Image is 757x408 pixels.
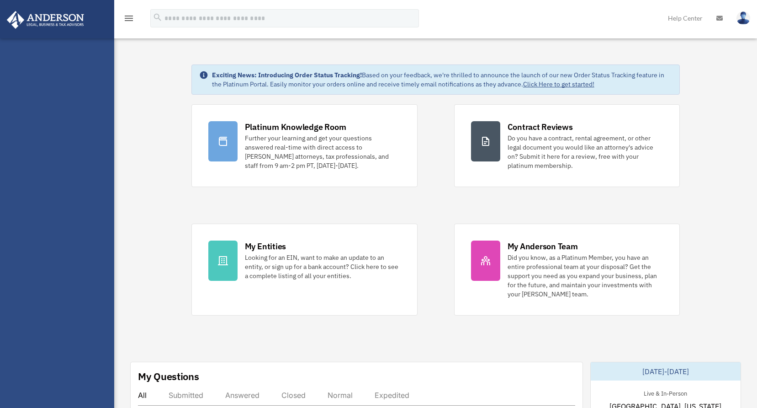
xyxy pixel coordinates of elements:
a: Platinum Knowledge Room Further your learning and get your questions answered real-time with dire... [191,104,418,187]
div: Submitted [169,391,203,400]
a: Click Here to get started! [523,80,594,88]
div: All [138,391,147,400]
a: Contract Reviews Do you have a contract, rental agreement, or other legal document you would like... [454,104,680,187]
img: User Pic [736,11,750,25]
div: My Anderson Team [508,241,578,252]
div: Looking for an EIN, want to make an update to an entity, or sign up for a bank account? Click her... [245,253,401,280]
div: Based on your feedback, we're thrilled to announce the launch of our new Order Status Tracking fe... [212,70,672,89]
div: Expedited [375,391,409,400]
img: Anderson Advisors Platinum Portal [4,11,87,29]
div: Platinum Knowledge Room [245,121,346,133]
div: My Entities [245,241,286,252]
a: My Anderson Team Did you know, as a Platinum Member, you have an entire professional team at your... [454,224,680,316]
div: Contract Reviews [508,121,573,133]
div: Live & In-Person [636,388,694,397]
a: menu [123,16,134,24]
strong: Exciting News: Introducing Order Status Tracking! [212,71,362,79]
div: Further your learning and get your questions answered real-time with direct access to [PERSON_NAM... [245,134,401,170]
div: Closed [281,391,306,400]
div: Answered [225,391,259,400]
div: Did you know, as a Platinum Member, you have an entire professional team at your disposal? Get th... [508,253,663,299]
div: My Questions [138,370,199,383]
i: search [153,12,163,22]
i: menu [123,13,134,24]
div: Do you have a contract, rental agreement, or other legal document you would like an attorney's ad... [508,134,663,170]
div: Normal [328,391,353,400]
div: [DATE]-[DATE] [591,362,741,381]
a: My Entities Looking for an EIN, want to make an update to an entity, or sign up for a bank accoun... [191,224,418,316]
